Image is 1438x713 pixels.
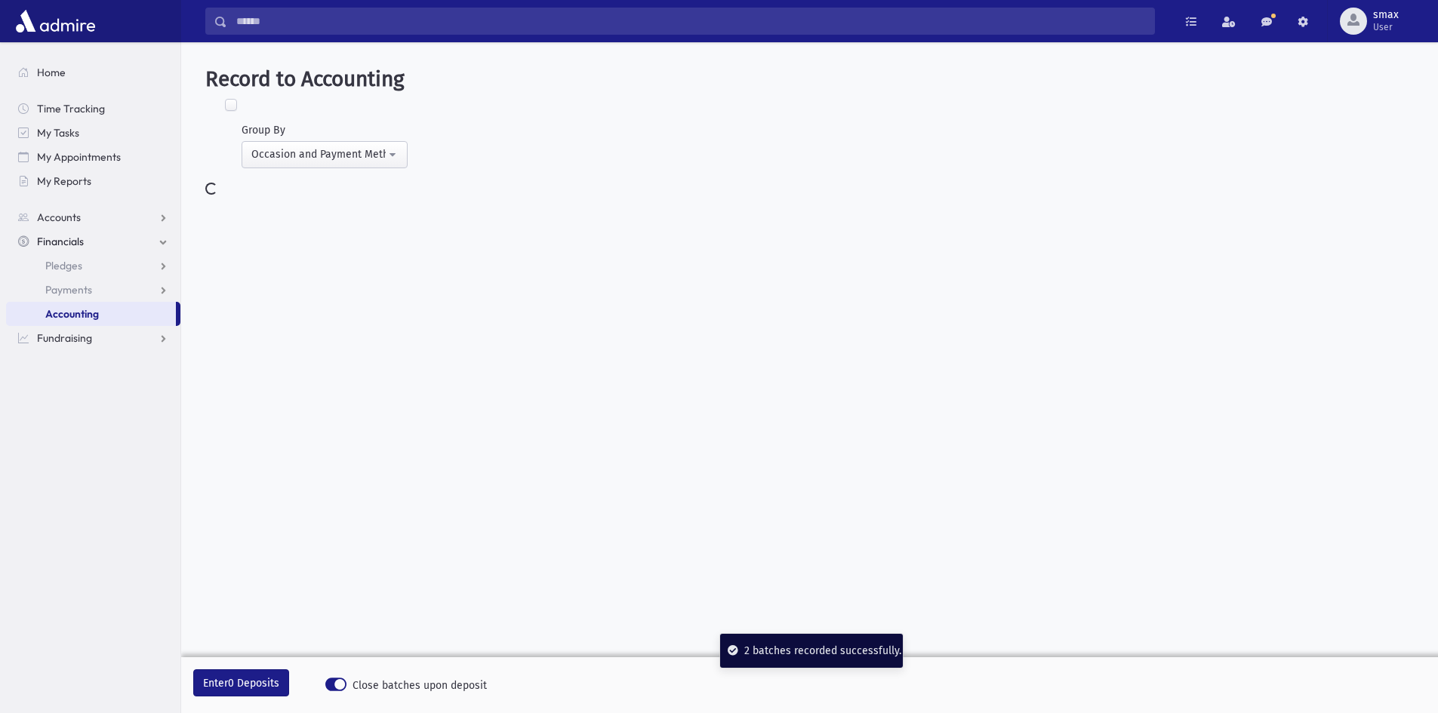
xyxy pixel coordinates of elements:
[6,326,180,350] a: Fundraising
[6,97,180,121] a: Time Tracking
[205,66,405,91] span: Record to Accounting
[6,205,180,229] a: Accounts
[37,174,91,188] span: My Reports
[1373,9,1399,21] span: smax
[251,146,386,162] div: Occasion and Payment Method
[37,102,105,115] span: Time Tracking
[242,122,408,138] div: Group By
[738,643,901,659] div: 2 batches recorded successfully.
[45,283,92,297] span: Payments
[228,677,279,690] span: 0 Deposits
[6,229,180,254] a: Financials
[227,8,1154,35] input: Search
[6,278,180,302] a: Payments
[37,331,92,345] span: Fundraising
[353,678,487,693] span: Close batches upon deposit
[6,121,180,145] a: My Tasks
[12,6,99,36] img: AdmirePro
[6,302,176,326] a: Accounting
[37,235,84,248] span: Financials
[45,259,82,272] span: Pledges
[6,145,180,169] a: My Appointments
[242,141,408,168] button: Occasion and Payment Method
[37,66,66,79] span: Home
[37,211,81,224] span: Accounts
[6,169,180,193] a: My Reports
[6,254,180,278] a: Pledges
[1373,21,1399,33] span: User
[193,669,289,696] button: Enter0 Deposits
[45,307,99,321] span: Accounting
[6,60,180,85] a: Home
[37,126,79,140] span: My Tasks
[37,150,121,164] span: My Appointments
